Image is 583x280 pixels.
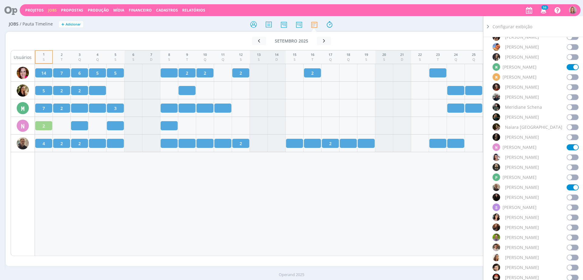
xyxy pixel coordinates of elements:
[114,57,116,62] div: S
[436,57,440,62] div: T
[505,84,539,90] span: [PERSON_NAME]
[59,8,85,13] button: Propostas
[221,52,225,57] div: 11
[493,33,500,41] img: L
[505,124,562,130] span: Naiara [GEOGRAPHIC_DATA]
[503,144,537,150] span: [PERSON_NAME]
[364,57,368,62] div: S
[9,22,19,27] span: Jobs
[78,57,81,62] div: Q
[493,183,500,191] img: R
[346,52,350,57] div: 18
[493,264,500,271] img: V
[505,264,539,271] span: [PERSON_NAME]
[275,52,278,57] div: 14
[61,8,83,13] span: Propostas
[43,105,45,111] span: 7
[493,73,500,81] div: M
[505,114,539,120] span: [PERSON_NAME]
[17,137,29,149] img: R
[150,52,152,57] div: 7
[11,50,35,64] div: Usuários
[43,87,45,94] span: 5
[505,234,539,241] span: [PERSON_NAME]
[59,21,83,28] button: +Adicionar
[493,213,500,221] img: T
[96,57,99,62] div: Q
[493,193,500,201] img: S
[493,254,500,261] img: V
[129,8,152,13] a: Financeiro
[503,204,537,210] span: [PERSON_NAME]
[20,22,53,27] span: / Pauta Timeline
[505,164,539,170] span: [PERSON_NAME]
[537,5,549,16] button: 56
[61,21,64,28] span: +
[23,8,46,13] button: Projetos
[46,8,59,13] button: Jobs
[43,52,45,57] div: 1
[503,174,537,180] span: [PERSON_NAME]
[293,52,296,57] div: 15
[503,74,537,80] span: [PERSON_NAME]
[78,87,81,94] span: 2
[505,34,539,40] span: [PERSON_NAME]
[493,63,500,71] div: M
[240,140,242,147] span: 2
[239,57,243,62] div: S
[86,8,111,13] button: Produção
[66,22,81,26] span: Adicionar
[60,105,63,111] span: 2
[493,153,500,161] img: N
[493,224,500,231] img: T
[493,203,500,211] div: S
[156,8,178,13] span: Cadastros
[17,120,29,132] div: N
[382,52,386,57] div: 20
[472,57,476,62] div: Q
[132,52,134,57] div: 6
[257,57,261,62] div: S
[88,8,109,13] a: Produção
[266,37,317,45] button: setembro 2025
[239,52,243,57] div: 12
[400,57,404,62] div: D
[17,102,29,114] div: M
[43,57,45,62] div: S
[329,57,332,62] div: Q
[48,8,57,13] a: Jobs
[493,173,500,181] div: P
[78,140,81,147] span: 2
[493,103,500,111] img: M
[493,244,500,251] img: T
[505,154,539,160] span: [PERSON_NAME]
[240,70,242,76] span: 2
[43,123,45,129] span: 2
[203,52,207,57] div: 10
[493,113,500,121] img: M
[493,93,500,101] img: M
[472,52,476,57] div: 25
[505,254,539,261] span: [PERSON_NAME]
[505,194,539,200] span: [PERSON_NAME]
[221,57,225,62] div: Q
[505,94,539,100] span: [PERSON_NAME]
[132,57,134,62] div: S
[43,140,45,147] span: 4
[505,184,539,190] span: [PERSON_NAME]
[203,57,207,62] div: Q
[275,38,308,44] span: setembro 2025
[505,134,539,140] span: [PERSON_NAME]
[61,57,63,62] div: T
[493,143,500,151] div: N
[61,52,63,57] div: 2
[60,87,63,94] span: 2
[311,57,314,62] div: T
[78,70,81,76] span: 6
[505,214,539,220] span: [PERSON_NAME]
[96,70,99,76] span: 5
[17,67,29,79] img: B
[541,5,548,10] span: 56
[503,64,537,70] span: [PERSON_NAME]
[257,52,261,57] div: 13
